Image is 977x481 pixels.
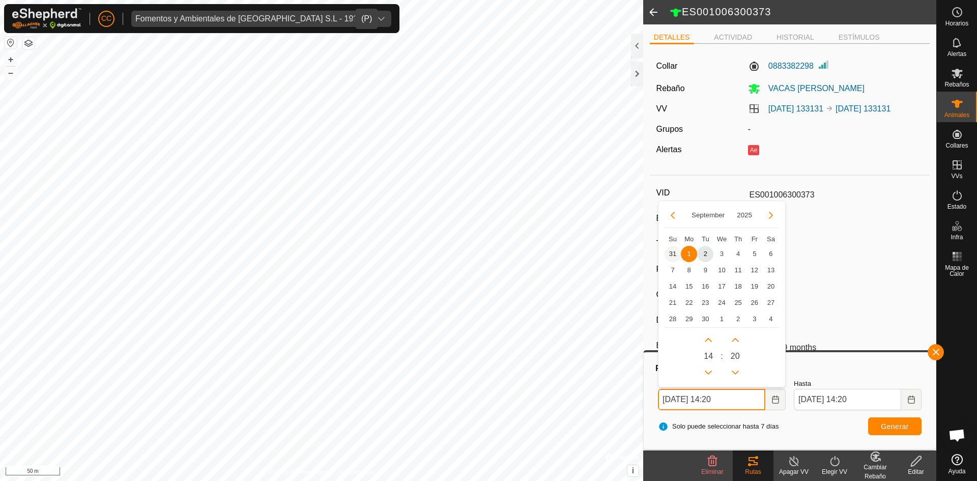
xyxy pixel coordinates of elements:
[868,417,922,435] button: Generar
[730,278,746,295] span: 18
[22,37,35,49] button: Capas del Mapa
[371,11,391,27] div: dropdown trigger
[654,362,926,375] div: Rutas
[794,379,922,389] label: Hasta
[901,389,922,410] button: Choose Date
[656,263,745,276] label: Raza
[627,465,639,476] button: i
[746,311,763,327] span: 3
[650,32,694,44] li: DETALLES
[713,278,730,295] td: 17
[763,311,779,327] td: 4
[748,60,814,72] label: 0883382298
[763,262,779,278] td: 13
[944,81,969,88] span: Rebaños
[713,311,730,327] td: 1
[697,311,713,327] span: 30
[681,311,697,327] td: 29
[700,364,716,381] p-button: Previous Hour
[951,173,962,179] span: VVs
[881,422,909,431] span: Generar
[713,246,730,262] span: 3
[665,207,681,223] button: Previous Month
[763,246,779,262] span: 6
[658,201,786,388] div: Choose Date
[665,278,681,295] span: 14
[746,262,763,278] span: 12
[12,8,81,29] img: Logo Gallagher
[939,265,974,277] span: Mapa de Calor
[656,339,745,352] label: Edad
[767,235,775,243] span: Sa
[269,468,328,477] a: Política de Privacidad
[937,450,977,478] a: Ayuda
[951,234,963,240] span: Infra
[752,235,758,243] span: Fr
[656,125,683,133] label: Grupos
[101,13,111,24] span: CC
[733,467,773,476] div: Rutas
[945,20,968,26] span: Horarios
[340,468,374,477] a: Contáctenos
[665,262,681,278] td: 7
[713,262,730,278] td: 10
[855,463,896,481] div: Cambiar Rebaño
[825,104,834,112] img: hasta
[681,262,697,278] span: 8
[681,246,697,262] td: 1
[131,11,371,27] span: Fomentos y Ambientales de Extremadura S.L - 19901
[896,467,936,476] div: Editar
[727,364,743,381] p-button: Previous Minute
[665,311,681,327] td: 28
[760,84,865,93] span: VACAS [PERSON_NAME]
[684,235,694,243] span: Mo
[814,467,855,476] div: Elegir VV
[746,246,763,262] td: 5
[730,295,746,311] td: 25
[717,235,727,243] span: We
[665,295,681,311] td: 21
[697,246,713,262] span: 2
[681,278,697,295] span: 15
[945,143,968,149] span: Collares
[697,295,713,311] span: 23
[949,468,966,474] span: Ayuda
[947,51,966,57] span: Alertas
[5,37,17,49] button: Restablecer Mapa
[632,466,634,475] span: i
[727,332,743,348] p-button: Next Minute
[746,295,763,311] td: 26
[656,314,745,327] label: Día de Nacimiento
[733,209,756,221] button: Choose Year
[835,32,884,43] li: ESTÍMULOS
[730,311,746,327] span: 2
[5,53,17,66] button: +
[656,145,682,154] label: Alertas
[697,262,713,278] td: 9
[763,207,779,223] button: Next Month
[713,295,730,311] td: 24
[818,59,830,71] img: Intensidad de Señal
[665,246,681,262] span: 31
[763,278,779,295] td: 20
[704,350,713,362] span: 14
[772,32,818,43] li: HISTORIAL
[670,6,936,19] h2: ES001006300373
[701,468,723,475] span: Eliminar
[710,32,756,43] li: ACTIVIDAD
[746,278,763,295] td: 19
[700,332,716,348] p-button: Next Hour
[697,278,713,295] td: 16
